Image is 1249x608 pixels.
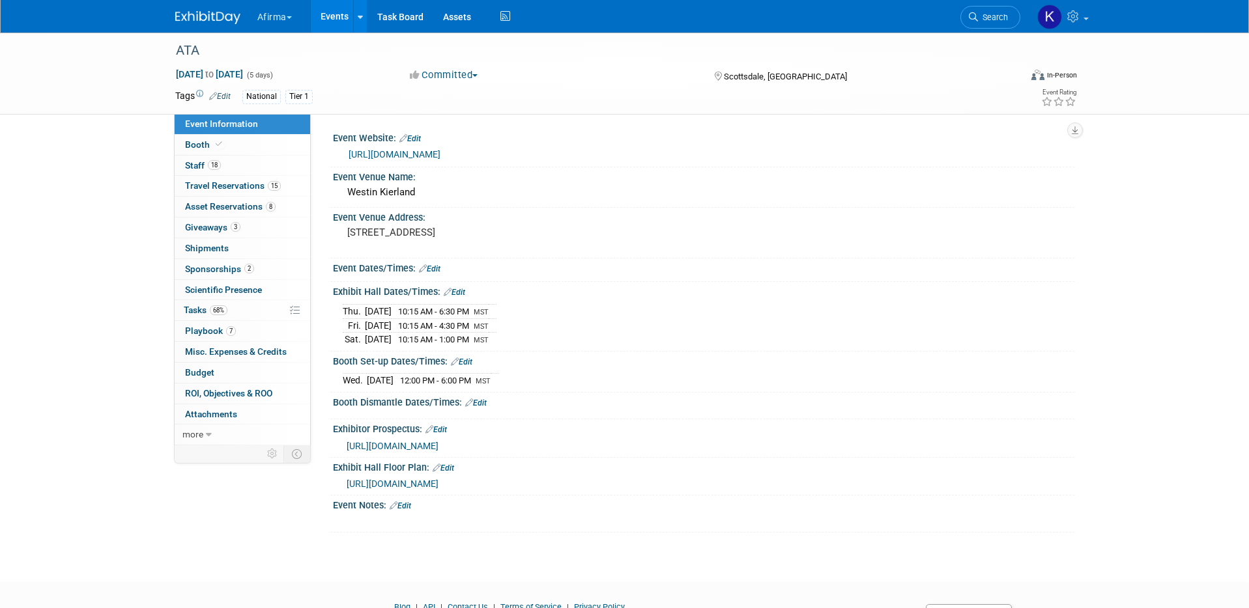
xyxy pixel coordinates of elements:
div: Exhibit Hall Floor Plan: [333,458,1074,475]
span: 68% [210,305,227,315]
span: Shipments [185,243,229,253]
a: Misc. Expenses & Credits [175,342,310,362]
span: (5 days) [246,71,273,79]
span: ROI, Objectives & ROO [185,388,272,398]
a: Edit [419,264,440,273]
a: Attachments [175,404,310,424]
div: Tier 1 [285,90,313,104]
div: Event Dates/Times: [333,258,1074,275]
img: Format-Inperson.png [1031,70,1044,80]
span: more [182,429,203,439]
span: Sponsorships [185,264,254,274]
span: 10:15 AM - 4:30 PM [398,321,469,331]
span: 2 [244,264,254,273]
span: Tasks [184,305,227,315]
a: Edit [390,501,411,510]
a: more [175,424,310,445]
button: Committed [405,68,483,82]
td: Fri. [343,318,365,333]
span: Staff [185,160,221,171]
a: [URL][DOMAIN_NAME] [349,149,440,159]
div: Booth Dismantle Dates/Times: [333,393,1074,409]
td: Thu. [343,304,365,318]
td: Toggle Event Tabs [283,445,310,462]
a: Event Information [175,114,310,134]
a: [URL][DOMAIN_NAME] [347,441,438,451]
div: ATA [171,39,1001,62]
div: Event Venue Address: [333,208,1074,224]
span: Playbook [185,325,236,336]
a: Edit [425,425,447,434]
span: Asset Reservations [185,201,276,212]
td: Personalize Event Tab Strip [261,445,284,462]
div: In-Person [1046,70,1077,80]
a: Edit [433,463,454,473]
span: 18 [208,160,221,170]
a: Tasks68% [175,300,310,320]
td: Wed. [343,374,367,387]
a: Edit [209,92,231,101]
span: Event Information [185,118,258,129]
span: Giveaways [185,222,240,232]
span: MST [474,308,489,316]
div: Exhibit Hall Dates/Times: [333,282,1074,299]
span: 8 [266,202,276,212]
span: 12:00 PM - 6:00 PM [400,376,471,385]
td: [DATE] [365,318,392,333]
td: Tags [175,89,231,104]
a: Edit [444,288,465,297]
a: Budget [175,363,310,383]
span: Scientific Presence [185,284,262,295]
a: Booth [175,135,310,155]
div: Booth Set-up Dates/Times: [333,352,1074,368]
span: Misc. Expenses & Credits [185,346,287,357]
div: Event Notes: [333,495,1074,512]
a: [URL][DOMAIN_NAME] [347,478,438,489]
td: Sat. [343,333,365,346]
span: 10:15 AM - 6:30 PM [398,307,469,316]
span: 10:15 AM - 1:00 PM [398,335,469,344]
div: National [242,90,281,104]
div: Event Rating [1041,89,1076,96]
a: Edit [451,357,472,366]
a: Edit [399,134,421,143]
div: Exhibitor Prospectus: [333,419,1074,436]
div: Event Website: [333,128,1074,145]
span: 3 [231,222,240,232]
a: Search [960,6,1020,29]
a: Travel Reservations15 [175,176,310,196]
a: Shipments [175,238,310,258]
img: ExhibitDay [175,11,240,24]
span: 15 [268,181,281,191]
a: ROI, Objectives & ROO [175,383,310,404]
a: Giveaways3 [175,217,310,238]
a: Sponsorships2 [175,259,310,279]
span: Budget [185,367,214,378]
pre: [STREET_ADDRESS] [347,227,627,238]
span: MST [476,377,491,385]
td: [DATE] [365,333,392,346]
span: to [203,69,216,79]
span: Scottsdale, [GEOGRAPHIC_DATA] [724,72,847,81]
a: Edit [465,398,487,408]
div: Westin Kierland [343,182,1065,202]
a: Scientific Presence [175,280,310,300]
span: MST [474,336,489,344]
a: Asset Reservations8 [175,197,310,217]
span: 7 [226,326,236,336]
span: [DATE] [DATE] [175,68,244,80]
span: Travel Reservations [185,180,281,191]
div: Event Venue Name: [333,167,1074,184]
td: [DATE] [365,304,392,318]
td: [DATE] [367,374,394,387]
a: Playbook7 [175,321,310,341]
img: Keirsten Davis [1037,5,1062,29]
span: Booth [185,139,225,150]
div: Event Format [943,68,1078,87]
i: Booth reservation complete [216,141,222,148]
span: Attachments [185,409,237,419]
a: Staff18 [175,156,310,176]
span: Search [978,12,1008,22]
